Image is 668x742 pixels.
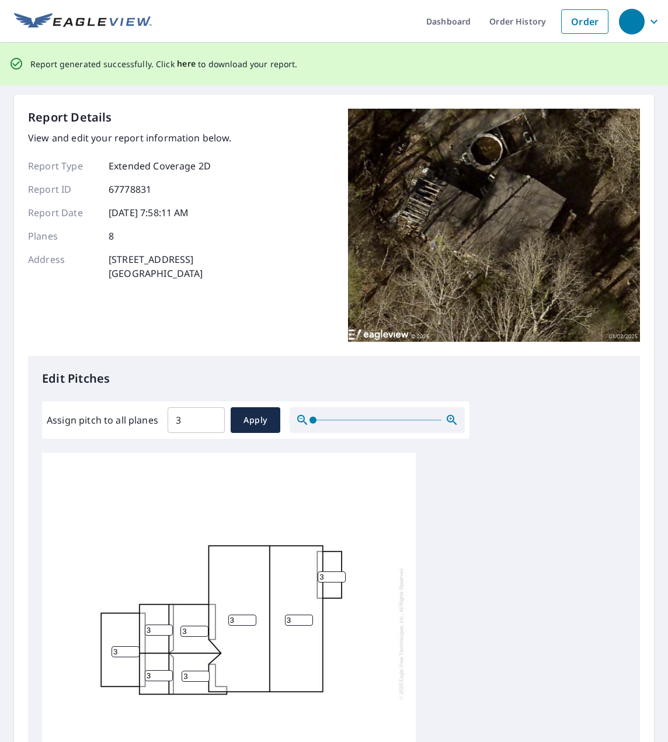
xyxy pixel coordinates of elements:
[109,159,211,173] p: Extended Coverage 2D
[28,109,112,126] p: Report Details
[28,206,98,220] p: Report Date
[47,413,158,427] label: Assign pitch to all planes
[14,13,152,30] img: EV Logo
[28,131,232,145] p: View and edit your report information below.
[28,252,98,280] p: Address
[30,57,298,71] p: Report generated successfully. Click to download your report.
[42,370,626,387] p: Edit Pitches
[231,407,280,433] button: Apply
[109,252,203,280] p: [STREET_ADDRESS] [GEOGRAPHIC_DATA]
[28,159,98,173] p: Report Type
[561,9,608,34] a: Order
[348,109,640,342] img: Top image
[28,229,98,243] p: Planes
[240,413,271,428] span: Apply
[109,206,189,220] p: [DATE] 7:58:11 AM
[168,404,225,436] input: 00.0
[109,182,151,196] p: 67778831
[28,182,98,196] p: Report ID
[177,57,196,71] button: here
[109,229,114,243] p: 8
